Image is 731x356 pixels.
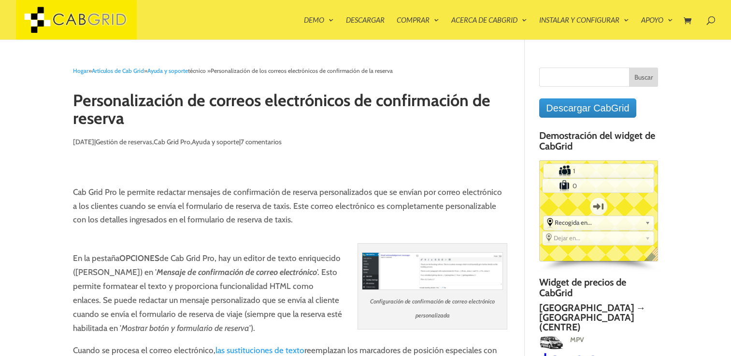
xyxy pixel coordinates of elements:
label: Number of Passengers [544,164,572,177]
a: Instalar y configurar [539,16,629,40]
a: Apoyo [641,16,673,40]
div: Select the place the destination address is within [543,232,654,244]
h1: Personalización de correos electrónicos de confirmación de reserva [73,92,507,133]
img: Configuración de confirmación de correo electrónico personalizada [362,252,503,289]
input: Number of Suitcases [571,179,626,192]
a: Configuración de confirmación de correo electrónico personalizada [362,283,503,292]
span: [DATE] [73,137,94,146]
span: Personalización de los correos electrónicos de confirmación de la reserva [211,67,393,74]
a: Hogar [73,67,88,74]
em: Configuración de confirmación de correo electrónico personalizada [370,298,495,319]
input: Number of Passengers [571,164,626,177]
img: Chófer [658,334,690,350]
a: Gestión de reservas [96,137,152,146]
span: MPV [565,335,584,344]
a: Comprar [397,16,439,40]
span: Recogida en... [555,219,642,226]
a: Demo [304,16,334,40]
a: 7 comentarios [241,137,282,146]
p: En la pestaña de Cab Grid Pro, hay un editor de texto enriquecido ([PERSON_NAME]) en ' '. Esto pe... [73,251,507,343]
label: One-way [582,193,616,219]
a: Artículos de Cab Grid [92,67,144,74]
a: Cab Grid Pro [154,137,190,146]
h4: Widget de precios de CabGrid [539,277,658,303]
input: Buscar [629,68,658,87]
a: Ayuda y soporte [192,137,239,146]
a: las sustituciones de texto [215,345,304,355]
label: Number of Suitcases [543,179,571,192]
em: Mensaje de confirmación de correo electrónico [157,267,317,277]
font: | , , | [94,137,282,146]
span: Dejar en... [554,234,641,242]
span: » » técnico » [73,67,393,74]
a: Descargar [346,16,385,40]
span: English [644,246,665,268]
strong: OPCIONES [119,253,159,263]
a: Acerca de CabGrid [451,16,527,40]
a: Ayuda y soporte [147,67,188,74]
em: Mostrar botón y formulario de reserva [121,323,249,333]
img: MPV [539,334,564,350]
a: Descargar CabGrid [539,98,636,118]
div: Select the place the starting address falls within [544,216,654,229]
h2: [GEOGRAPHIC_DATA] → [GEOGRAPHIC_DATA] (Centre) [539,303,658,332]
h4: Demostración del widget de CabGrid [539,130,658,156]
a: Complemento de taxi CabGrid [16,14,137,24]
font: Cab Grid Pro le permite redactar mensajes de confirmación de reserva personalizados que se envían... [73,187,502,225]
